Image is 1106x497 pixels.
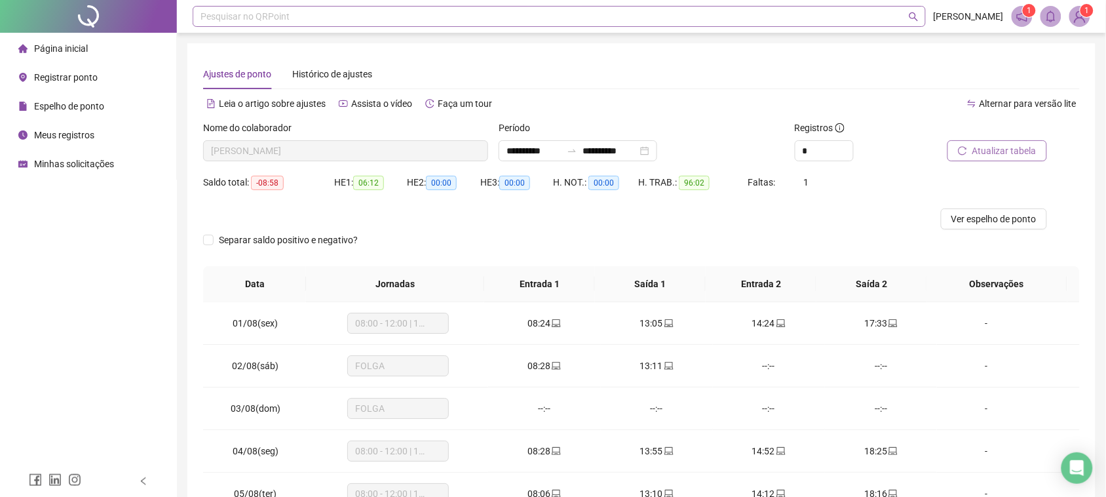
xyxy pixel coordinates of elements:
[499,176,530,190] span: 00:00
[48,473,62,487] span: linkedin
[967,99,976,108] span: swap
[351,98,412,109] span: Assista o vídeo
[34,72,98,83] span: Registrar ponto
[499,401,590,416] div: --:--
[553,175,638,190] div: H. NOT.:
[951,212,1037,226] span: Ver espelho de ponto
[1023,4,1036,17] sup: 1
[567,146,577,156] span: swap-right
[611,401,702,416] div: --:--
[334,175,407,190] div: HE 1:
[723,316,814,330] div: 14:24
[958,146,967,155] span: reload
[947,359,1025,373] div: -
[611,444,702,458] div: 13:55
[34,101,104,111] span: Espelho de ponto
[1061,452,1093,484] div: Open Intercom Messenger
[748,177,778,188] span: Faltas:
[1045,10,1057,22] span: bell
[231,403,280,414] span: 03/08(dom)
[887,319,898,328] span: laptop
[29,473,42,487] span: facebook
[34,159,114,169] span: Minhas solicitações
[18,102,28,111] span: file
[775,319,786,328] span: laptop
[835,359,926,373] div: --:--
[203,69,271,79] span: Ajustes de ponto
[499,359,590,373] div: 08:28
[203,121,300,135] label: Nome do colaborador
[306,266,484,302] th: Jornadas
[588,176,619,190] span: 00:00
[18,130,28,140] span: clock-circle
[355,441,441,461] span: 08:00 - 12:00 | 13:00 - 18:00
[934,9,1004,24] span: [PERSON_NAME]
[947,316,1025,330] div: -
[353,176,384,190] span: 06:12
[18,44,28,53] span: home
[804,177,809,188] span: 1
[663,361,674,370] span: laptop
[611,316,702,330] div: 13:05
[211,141,480,161] span: JAQUELINE SANTOS SILVA
[214,233,363,247] span: Separar saldo positivo e negativo?
[355,399,441,418] span: FOLGA
[292,69,372,79] span: Histórico de ajustes
[251,176,284,190] span: -08:58
[972,144,1037,158] span: Atualizar tabela
[232,361,278,371] span: 02/08(sáb)
[499,121,539,135] label: Período
[206,99,216,108] span: file-text
[706,266,816,302] th: Entrada 2
[937,277,1057,291] span: Observações
[775,447,786,456] span: laptop
[499,316,590,330] div: 08:24
[34,130,94,140] span: Meus registros
[835,316,926,330] div: 17:33
[233,318,278,328] span: 01/08(sex)
[980,98,1077,109] span: Alternar para versão lite
[1080,4,1094,17] sup: Atualize o seu contato no menu Meus Dados
[663,319,674,328] span: laptop
[816,266,927,302] th: Saída 2
[203,175,334,190] div: Saldo total:
[18,73,28,82] span: environment
[723,401,814,416] div: --:--
[68,473,81,487] span: instagram
[139,477,148,486] span: left
[567,146,577,156] span: to
[887,447,898,456] span: laptop
[1027,6,1032,15] span: 1
[550,447,561,456] span: laptop
[34,43,88,54] span: Página inicial
[438,98,492,109] span: Faça um tour
[595,266,706,302] th: Saída 1
[550,319,561,328] span: laptop
[1016,10,1028,22] span: notification
[835,444,926,458] div: 18:25
[835,123,845,132] span: info-circle
[407,175,480,190] div: HE 2:
[611,359,702,373] div: 13:11
[638,175,748,190] div: H. TRAB.:
[355,356,441,376] span: FOLGA
[1085,6,1090,15] span: 1
[835,401,926,416] div: --:--
[425,99,434,108] span: history
[947,140,1047,161] button: Atualizar tabela
[1070,7,1090,26] img: 84182
[203,266,306,302] th: Data
[795,121,845,135] span: Registros
[941,209,1047,229] button: Ver espelho de ponto
[909,12,919,22] span: search
[499,444,590,458] div: 08:28
[480,175,553,190] div: HE 3:
[663,447,674,456] span: laptop
[339,99,348,108] span: youtube
[679,176,710,190] span: 96:02
[426,176,457,190] span: 00:00
[355,313,441,333] span: 08:00 - 12:00 | 13:00 - 17:00
[233,446,278,456] span: 04/08(seg)
[947,444,1025,458] div: -
[550,361,561,370] span: laptop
